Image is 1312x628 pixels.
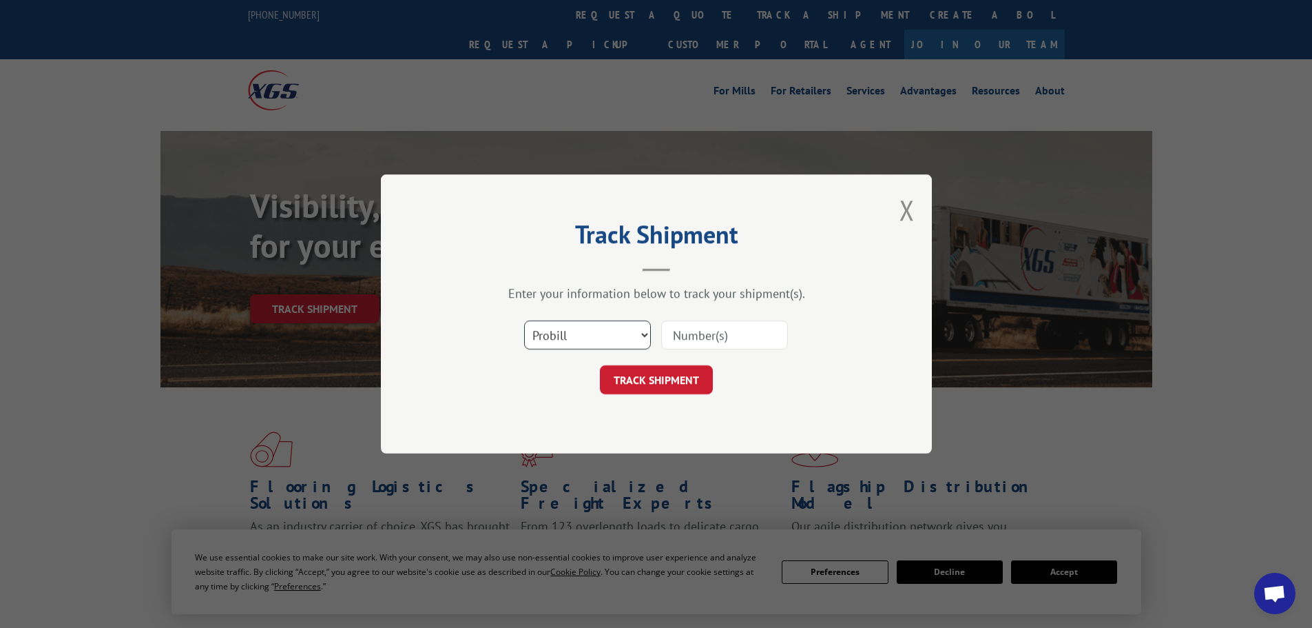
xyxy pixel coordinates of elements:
[600,365,713,394] button: TRACK SHIPMENT
[450,225,863,251] h2: Track Shipment
[450,285,863,301] div: Enter your information below to track your shipment(s).
[1254,573,1295,614] div: Open chat
[661,321,788,350] input: Number(s)
[899,192,915,228] button: Close modal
